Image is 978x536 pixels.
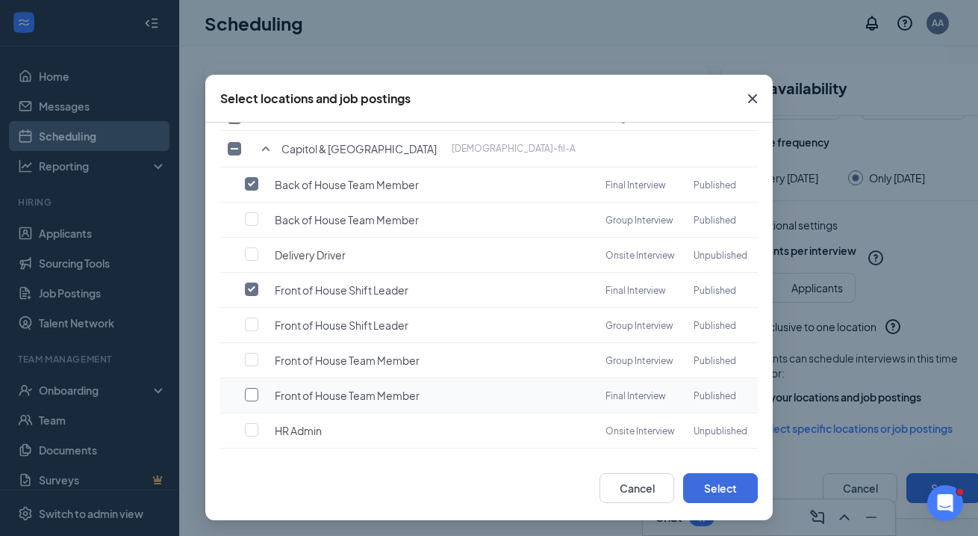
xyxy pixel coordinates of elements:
span: Front of House Shift Leader [275,283,408,298]
button: Select [683,473,758,503]
div: Select locations and job postings [220,90,411,107]
iframe: Intercom live chat [927,485,963,521]
span: Capitol & [GEOGRAPHIC_DATA] [281,141,437,156]
span: Back of House Team Member [275,212,419,227]
p: [DEMOGRAPHIC_DATA]-fil-A [452,141,576,156]
span: Unpublished [694,250,747,261]
span: Unpublished [694,425,747,437]
span: Group Interview [605,215,673,226]
span: published [694,320,736,331]
span: published [694,355,736,366]
span: published [694,285,736,296]
span: Final Interview [605,390,666,401]
button: Cancel [599,473,674,503]
span: HR Admin [275,423,322,438]
span: published [694,179,736,191]
span: Final Interview [605,179,666,191]
span: Onsite Interview [605,250,675,261]
span: Delivery Driver [275,247,346,262]
span: published [694,390,736,401]
span: Group Interview [605,320,673,331]
svg: Cross [744,90,761,108]
span: published [694,215,736,226]
span: Front of House Shift Leader [275,318,408,333]
span: Group Interview [605,355,673,366]
svg: SmallChevronUp [257,140,275,158]
button: Close [732,75,773,123]
span: Onsite Interview [605,425,675,437]
span: Final Interview [605,285,666,296]
span: Front of House Team Member [275,353,420,368]
span: Back of House Team Member [275,177,419,192]
span: Front of House Team Member [275,388,420,403]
